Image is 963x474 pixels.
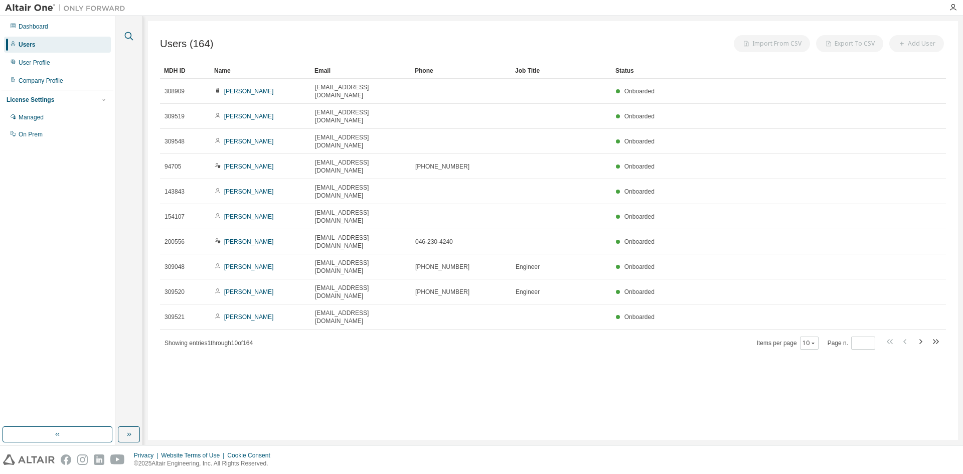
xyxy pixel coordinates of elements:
[19,41,35,49] div: Users
[415,163,469,171] span: [PHONE_NUMBER]
[214,63,306,79] div: Name
[165,288,185,296] span: 309520
[165,238,185,246] span: 200556
[224,88,274,95] a: [PERSON_NAME]
[161,451,227,459] div: Website Terms of Use
[19,59,50,67] div: User Profile
[624,188,655,195] span: Onboarded
[315,83,406,99] span: [EMAIL_ADDRESS][DOMAIN_NAME]
[624,138,655,145] span: Onboarded
[165,263,185,271] span: 309048
[165,213,185,221] span: 154107
[165,188,185,196] span: 143843
[61,454,71,465] img: facebook.svg
[134,451,161,459] div: Privacy
[624,263,655,270] span: Onboarded
[224,313,274,321] a: [PERSON_NAME]
[624,88,655,95] span: Onboarded
[224,263,274,270] a: [PERSON_NAME]
[624,288,655,295] span: Onboarded
[315,234,406,250] span: [EMAIL_ADDRESS][DOMAIN_NAME]
[315,209,406,225] span: [EMAIL_ADDRESS][DOMAIN_NAME]
[165,163,181,171] span: 94705
[315,309,406,325] span: [EMAIL_ADDRESS][DOMAIN_NAME]
[110,454,125,465] img: youtube.svg
[315,159,406,175] span: [EMAIL_ADDRESS][DOMAIN_NAME]
[624,213,655,220] span: Onboarded
[224,288,274,295] a: [PERSON_NAME]
[889,35,944,52] button: Add User
[315,284,406,300] span: [EMAIL_ADDRESS][DOMAIN_NAME]
[624,238,655,245] span: Onboarded
[3,454,55,465] img: altair_logo.svg
[224,188,274,195] a: [PERSON_NAME]
[315,108,406,124] span: [EMAIL_ADDRESS][DOMAIN_NAME]
[615,63,894,79] div: Status
[19,77,63,85] div: Company Profile
[624,163,655,170] span: Onboarded
[315,133,406,149] span: [EMAIL_ADDRESS][DOMAIN_NAME]
[624,113,655,120] span: Onboarded
[624,313,655,321] span: Onboarded
[224,163,274,170] a: [PERSON_NAME]
[224,238,274,245] a: [PERSON_NAME]
[415,288,469,296] span: [PHONE_NUMBER]
[227,451,276,459] div: Cookie Consent
[224,138,274,145] a: [PERSON_NAME]
[757,337,819,350] span: Items per page
[516,263,540,271] span: Engineer
[516,288,540,296] span: Engineer
[134,459,276,468] p: © 2025 Altair Engineering, Inc. All Rights Reserved.
[315,184,406,200] span: [EMAIL_ADDRESS][DOMAIN_NAME]
[802,339,816,347] button: 10
[165,112,185,120] span: 309519
[77,454,88,465] img: instagram.svg
[314,63,407,79] div: Email
[19,23,48,31] div: Dashboard
[165,87,185,95] span: 308909
[19,113,44,121] div: Managed
[816,35,883,52] button: Export To CSV
[19,130,43,138] div: On Prem
[7,96,54,104] div: License Settings
[415,63,507,79] div: Phone
[164,63,206,79] div: MDH ID
[160,38,214,50] span: Users (164)
[828,337,875,350] span: Page n.
[165,340,253,347] span: Showing entries 1 through 10 of 164
[415,238,453,246] span: 046-230-4240
[734,35,810,52] button: Import From CSV
[5,3,130,13] img: Altair One
[224,213,274,220] a: [PERSON_NAME]
[94,454,104,465] img: linkedin.svg
[165,313,185,321] span: 309521
[415,263,469,271] span: [PHONE_NUMBER]
[224,113,274,120] a: [PERSON_NAME]
[315,259,406,275] span: [EMAIL_ADDRESS][DOMAIN_NAME]
[165,137,185,145] span: 309548
[515,63,607,79] div: Job Title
